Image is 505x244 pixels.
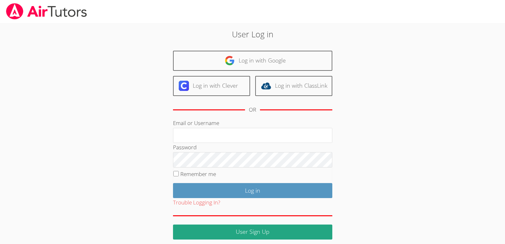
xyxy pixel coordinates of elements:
[173,144,197,151] label: Password
[261,81,271,91] img: classlink-logo-d6bb404cc1216ec64c9a2012d9dc4662098be43eaf13dc465df04b49fa7ab582.svg
[173,51,332,71] a: Log in with Google
[173,225,332,240] a: User Sign Up
[225,55,235,66] img: google-logo-50288ca7cdecda66e5e0955fdab243c47b7ad437acaf1139b6f446037453330a.svg
[173,119,219,127] label: Email or Username
[249,105,256,115] div: OR
[180,170,216,178] label: Remember me
[179,81,189,91] img: clever-logo-6eab21bc6e7a338710f1a6ff85c0baf02591cd810cc4098c63d3a4b26e2feb20.svg
[255,76,332,96] a: Log in with ClassLink
[173,183,332,198] input: Log in
[5,3,88,19] img: airtutors_banner-c4298cdbf04f3fff15de1276eac7730deb9818008684d7c2e4769d2f7ddbe033.png
[173,76,250,96] a: Log in with Clever
[116,28,389,40] h2: User Log in
[173,198,220,207] button: Trouble Logging In?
